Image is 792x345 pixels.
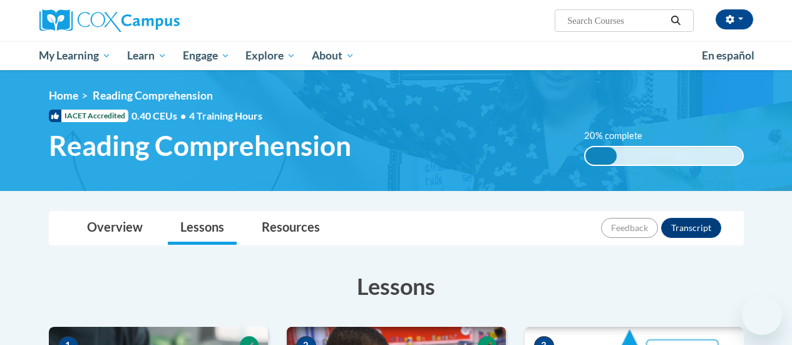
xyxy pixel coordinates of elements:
[249,212,332,245] a: Resources
[119,41,175,70] a: Learn
[39,9,265,32] a: Cox Campus
[189,110,262,121] span: 4 Training Hours
[49,270,744,302] h3: Lessons
[93,89,213,102] span: Reading Comprehension
[131,109,189,123] span: 0.40 CEUs
[180,110,186,121] span: •
[666,13,685,28] button: Search
[742,295,782,335] iframe: Button to launch messaging window
[245,48,296,63] span: Explore
[661,218,721,238] button: Transcript
[601,218,658,238] button: Feedback
[127,48,167,63] span: Learn
[30,41,763,70] div: Main menu
[75,212,155,245] a: Overview
[716,9,753,29] button: Account Settings
[168,212,237,245] a: Lessons
[237,41,304,70] a: Explore
[183,48,230,63] span: Engage
[49,110,128,122] span: IACET Accredited
[694,43,763,69] a: En español
[49,129,351,162] span: Reading Comprehension
[31,41,120,70] a: My Learning
[584,129,656,143] label: 20% complete
[304,41,363,70] a: About
[585,147,617,165] div: 20% complete
[49,89,78,102] a: Home
[39,9,180,32] img: Cox Campus
[175,41,238,70] a: Engage
[702,49,754,62] span: En español
[566,13,666,28] input: Search Courses
[312,48,354,63] span: About
[39,48,111,63] span: My Learning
